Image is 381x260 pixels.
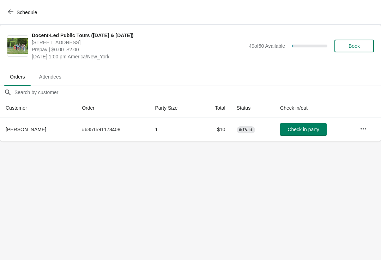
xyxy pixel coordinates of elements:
[199,99,231,117] th: Total
[199,117,231,141] td: $10
[243,127,252,133] span: Paid
[76,117,149,141] td: # 6351591178408
[32,46,245,53] span: Prepay | $0.00–$2.00
[274,99,354,117] th: Check in/out
[149,99,199,117] th: Party Size
[76,99,149,117] th: Order
[334,40,374,52] button: Book
[4,70,31,83] span: Orders
[32,32,245,39] span: Docent-Led Public Tours ([DATE] & [DATE])
[7,38,28,54] img: Docent-Led Public Tours (Saturday & Sunday)
[231,99,274,117] th: Status
[6,127,46,132] span: [PERSON_NAME]
[4,6,43,19] button: Schedule
[14,86,381,99] input: Search by customer
[288,127,319,132] span: Check in party
[280,123,327,136] button: Check in party
[149,117,199,141] td: 1
[249,43,285,49] span: 49 of 50 Available
[32,53,245,60] span: [DATE] 1:00 pm America/New_York
[34,70,67,83] span: Attendees
[32,39,245,46] span: [STREET_ADDRESS]
[17,10,37,15] span: Schedule
[349,43,360,49] span: Book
